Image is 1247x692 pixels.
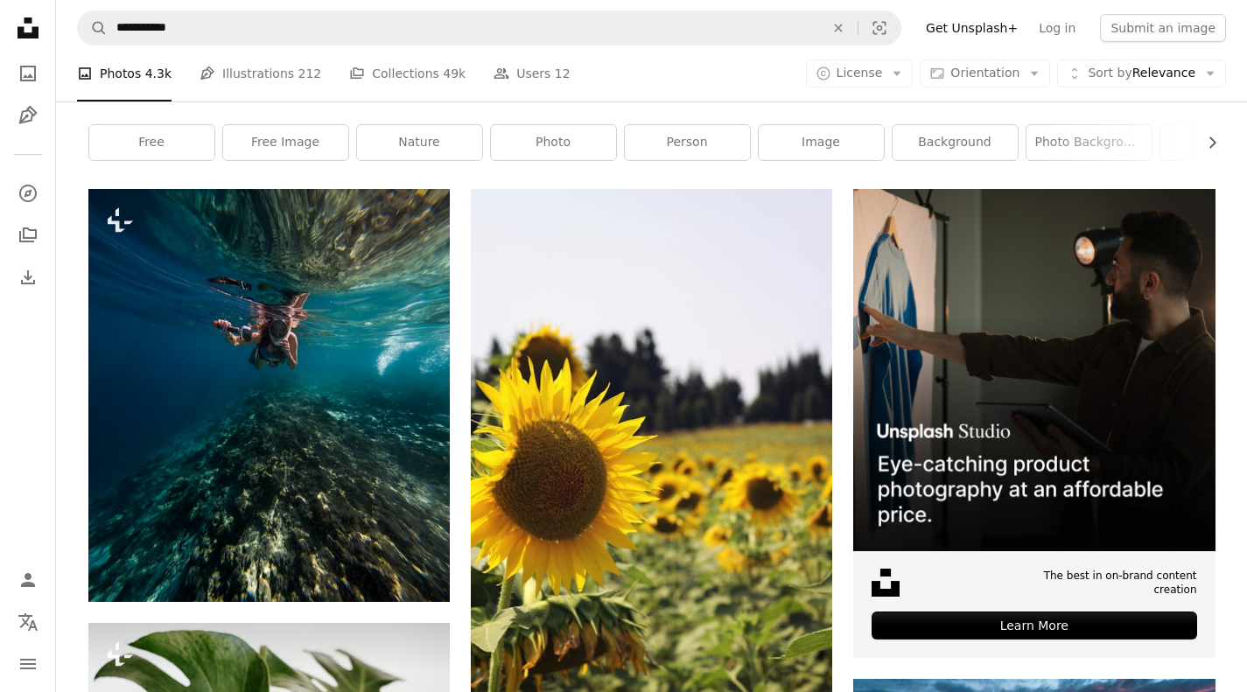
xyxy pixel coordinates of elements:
[837,66,883,80] span: License
[920,59,1050,87] button: Orientation
[223,125,348,160] a: free image
[491,125,616,160] a: photo
[1088,66,1131,80] span: Sort by
[819,11,858,45] button: Clear
[11,10,46,49] a: Home — Unsplash
[78,11,108,45] button: Search Unsplash
[998,569,1196,598] span: The best in on-brand content creation
[11,176,46,211] a: Explore
[872,569,900,597] img: file-1631678316303-ed18b8b5cb9cimage
[893,125,1018,160] a: background
[950,66,1019,80] span: Orientation
[349,45,466,101] a: Collections 49k
[625,125,750,160] a: person
[443,64,466,83] span: 49k
[77,10,901,45] form: Find visuals sitewide
[1028,14,1086,42] a: Log in
[853,189,1215,658] a: The best in on-brand content creationLearn More
[200,45,321,101] a: Illustrations 212
[11,98,46,133] a: Illustrations
[11,563,46,598] a: Log in / Sign up
[11,260,46,295] a: Download History
[806,59,914,87] button: License
[915,14,1028,42] a: Get Unsplash+
[1088,65,1195,82] span: Relevance
[11,218,46,253] a: Collections
[853,189,1215,550] img: file-1715714098234-25b8b4e9d8faimage
[555,64,571,83] span: 12
[11,605,46,640] button: Language
[1057,59,1226,87] button: Sort byRelevance
[88,388,450,403] a: a person swimming in the ocean with a camera
[11,56,46,91] a: Photos
[1196,125,1215,160] button: scroll list to the right
[872,612,1196,640] div: Learn More
[494,45,571,101] a: Users 12
[298,64,322,83] span: 212
[11,647,46,682] button: Menu
[88,189,450,602] img: a person swimming in the ocean with a camera
[858,11,900,45] button: Visual search
[759,125,884,160] a: image
[471,452,832,468] a: sunflower field during day time
[357,125,482,160] a: nature
[1100,14,1226,42] button: Submit an image
[1026,125,1152,160] a: photo background
[89,125,214,160] a: free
